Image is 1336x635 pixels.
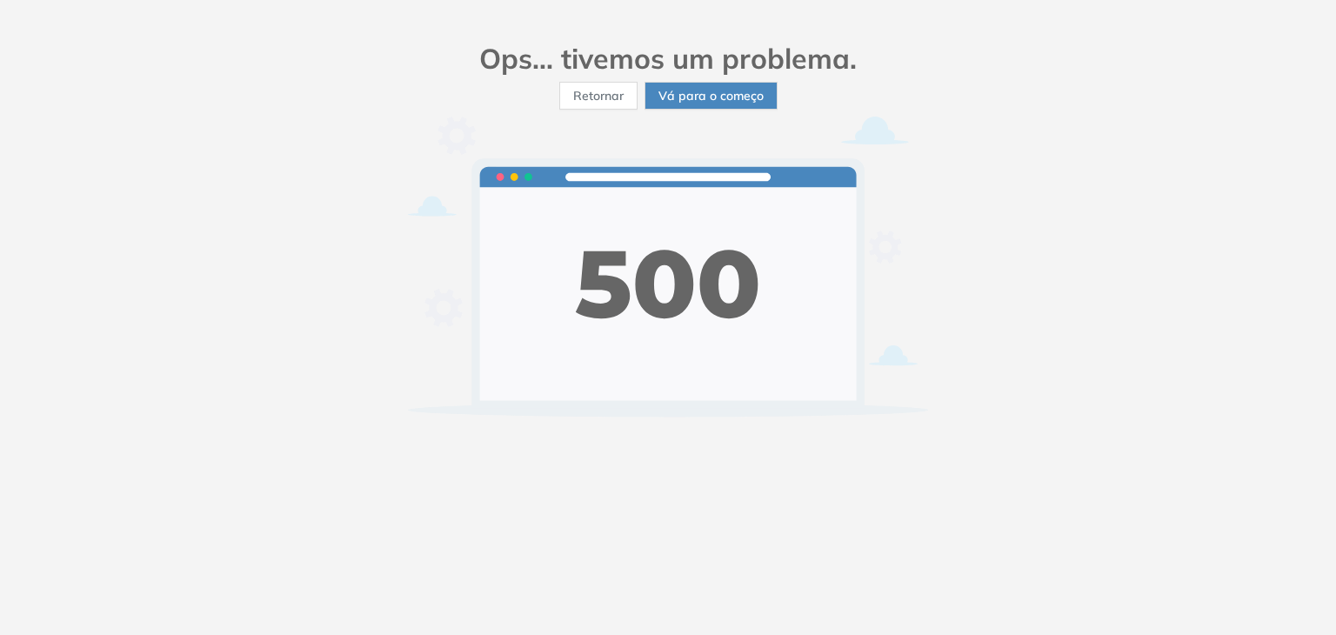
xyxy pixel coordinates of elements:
[407,117,929,417] img: erro
[658,88,764,104] font: Vá para o começo
[645,82,778,110] button: Vá para o começo
[479,41,857,76] font: Ops... tivemos um problema.
[573,88,624,104] font: Retornar
[559,82,638,110] button: Retornar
